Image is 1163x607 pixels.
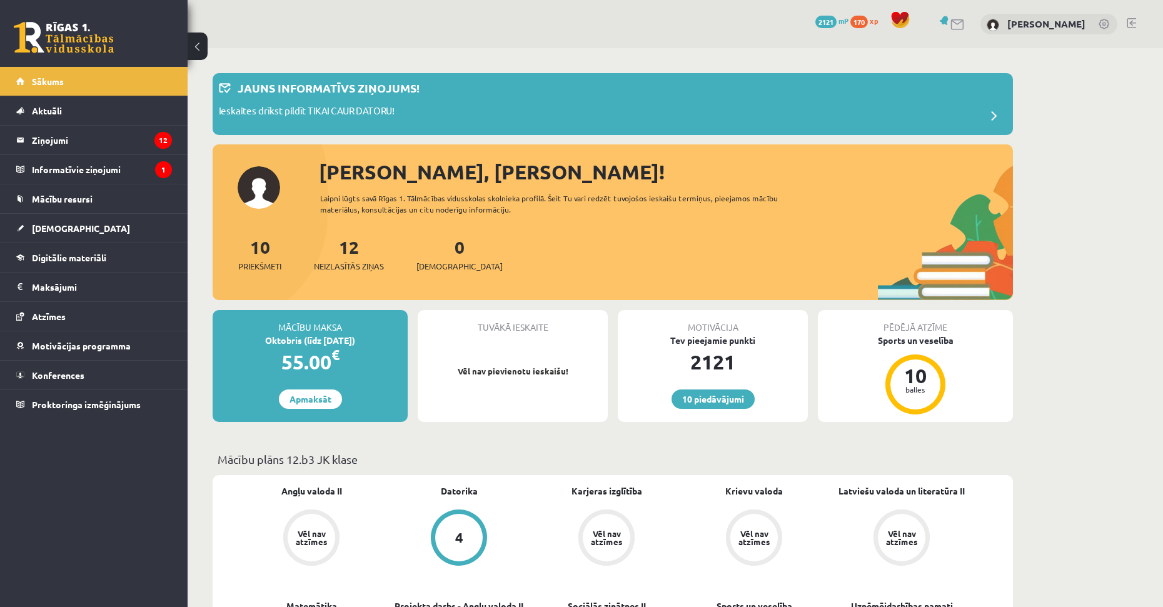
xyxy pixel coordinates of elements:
div: balles [897,386,934,393]
a: Krievu valoda [725,484,783,498]
a: 0[DEMOGRAPHIC_DATA] [416,236,503,273]
legend: Maksājumi [32,273,172,301]
i: 12 [154,132,172,149]
span: Aktuāli [32,105,62,116]
div: Vēl nav atzīmes [884,529,919,546]
div: Tev pieejamie punkti [618,334,808,347]
a: Angļu valoda II [281,484,342,498]
a: Karjeras izglītība [571,484,642,498]
span: Proktoringa izmēģinājums [32,399,141,410]
div: Mācību maksa [213,310,408,334]
span: Digitālie materiāli [32,252,106,263]
a: Maksājumi [16,273,172,301]
a: Aktuāli [16,96,172,125]
span: Sākums [32,76,64,87]
a: Latviešu valoda un literatūra II [838,484,965,498]
i: 1 [155,161,172,178]
span: Neizlasītās ziņas [314,260,384,273]
img: Ivo Sprungs [987,19,999,31]
span: [DEMOGRAPHIC_DATA] [32,223,130,234]
a: Digitālie materiāli [16,243,172,272]
a: Informatīvie ziņojumi1 [16,155,172,184]
a: 10 piedāvājumi [672,389,755,409]
div: Sports un veselība [818,334,1013,347]
a: Apmaksāt [279,389,342,409]
a: Datorika [441,484,478,498]
div: 4 [455,531,463,544]
div: 2121 [618,347,808,377]
div: Vēl nav atzīmes [737,529,772,546]
a: [PERSON_NAME] [1007,18,1085,30]
span: [DEMOGRAPHIC_DATA] [416,260,503,273]
div: Pēdējā atzīme [818,310,1013,334]
a: Vēl nav atzīmes [680,509,828,568]
a: Atzīmes [16,302,172,331]
p: Mācību plāns 12.b3 JK klase [218,451,1008,468]
a: Vēl nav atzīmes [828,509,975,568]
div: [PERSON_NAME], [PERSON_NAME]! [319,157,1013,187]
a: Vēl nav atzīmes [533,509,680,568]
span: Konferences [32,369,84,381]
legend: Ziņojumi [32,126,172,154]
a: Proktoringa izmēģinājums [16,390,172,419]
div: Laipni lūgts savā Rīgas 1. Tālmācības vidusskolas skolnieka profilā. Šeit Tu vari redzēt tuvojošo... [320,193,800,215]
a: Motivācijas programma [16,331,172,360]
div: Vēl nav atzīmes [294,529,329,546]
span: 170 [850,16,868,28]
div: Vēl nav atzīmes [589,529,624,546]
span: Motivācijas programma [32,340,131,351]
div: Motivācija [618,310,808,334]
a: Rīgas 1. Tālmācības vidusskola [14,22,114,53]
p: Vēl nav pievienotu ieskaišu! [424,365,602,378]
div: Tuvākā ieskaite [418,310,608,334]
p: Jauns informatīvs ziņojums! [238,79,420,96]
div: 55.00 [213,347,408,377]
a: 2121 mP [815,16,848,26]
a: [DEMOGRAPHIC_DATA] [16,214,172,243]
a: Mācību resursi [16,184,172,213]
a: Ziņojumi12 [16,126,172,154]
span: € [331,346,340,364]
div: 10 [897,366,934,386]
a: Sākums [16,67,172,96]
div: Oktobris (līdz [DATE]) [213,334,408,347]
p: Ieskaites drīkst pildīt TIKAI CAUR DATORU! [219,104,395,121]
a: Konferences [16,361,172,389]
span: Priekšmeti [238,260,281,273]
span: mP [838,16,848,26]
a: Vēl nav atzīmes [238,509,385,568]
a: 10Priekšmeti [238,236,281,273]
span: xp [870,16,878,26]
legend: Informatīvie ziņojumi [32,155,172,184]
a: 170 xp [850,16,884,26]
a: 12Neizlasītās ziņas [314,236,384,273]
a: Jauns informatīvs ziņojums! Ieskaites drīkst pildīt TIKAI CAUR DATORU! [219,79,1007,129]
span: 2121 [815,16,837,28]
a: Sports un veselība 10 balles [818,334,1013,416]
span: Mācību resursi [32,193,93,204]
span: Atzīmes [32,311,66,322]
a: 4 [385,509,533,568]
